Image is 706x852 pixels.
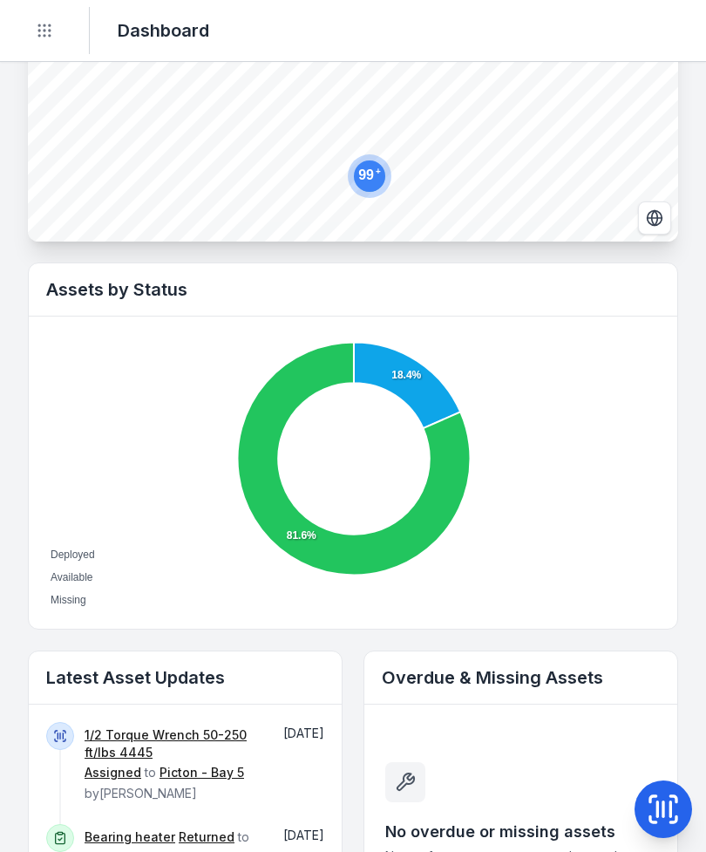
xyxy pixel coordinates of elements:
span: [DATE] [283,726,324,740]
a: Picton - Bay 5 [160,764,244,781]
a: Returned [179,828,234,846]
span: to by [PERSON_NAME] [85,727,258,801]
span: Deployed [51,549,95,561]
a: Assigned [85,764,141,781]
a: 1/2 Torque Wrench 50-250 ft/lbs 4445 [85,726,258,761]
button: Toggle navigation [28,14,61,47]
h2: Latest Asset Updates [46,665,324,690]
h2: Assets by Status [46,277,660,302]
tspan: + [376,167,381,176]
h3: No overdue or missing assets [385,820,656,844]
span: [DATE] [283,828,324,842]
h2: Overdue & Missing Assets [382,665,660,690]
span: Available [51,571,92,583]
a: Bearing heater [85,828,175,846]
text: 99 [358,167,381,182]
button: Switch to Satellite View [638,201,671,235]
span: Missing [51,594,86,606]
time: 25/8/2025, 2:05:08 pm [283,726,324,740]
time: 25/8/2025, 1:52:15 pm [283,828,324,842]
h2: Dashboard [118,18,209,43]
